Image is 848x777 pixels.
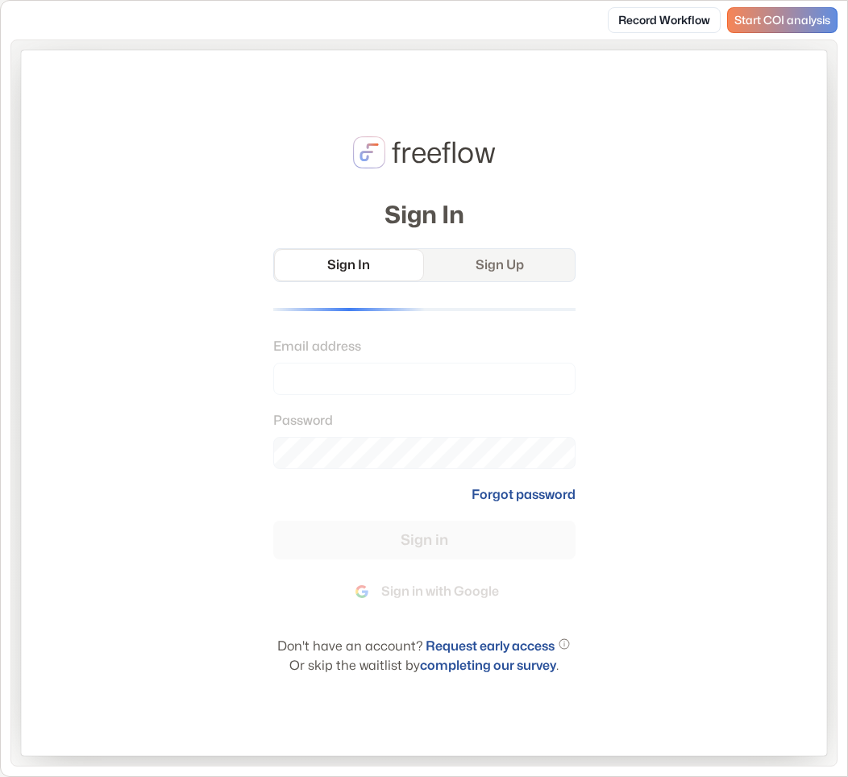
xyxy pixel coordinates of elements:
button: Sign in with Google [273,572,576,611]
a: Sign In [274,249,424,281]
a: Start COI analysis [727,7,838,33]
button: Sign in [273,521,576,559]
a: Request early access [426,638,555,654]
p: freeflow [392,131,495,174]
a: Record Workflow [608,7,721,33]
label: Password [273,411,566,430]
h2: Sign In [385,200,464,229]
a: Sign Up [425,249,575,281]
span: Start COI analysis [734,14,830,27]
a: Forgot password [472,485,576,505]
label: Email address [273,337,566,356]
a: completing our survey [420,658,556,673]
p: Don't have an account? Or skip the waitlist by . [273,637,576,675]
